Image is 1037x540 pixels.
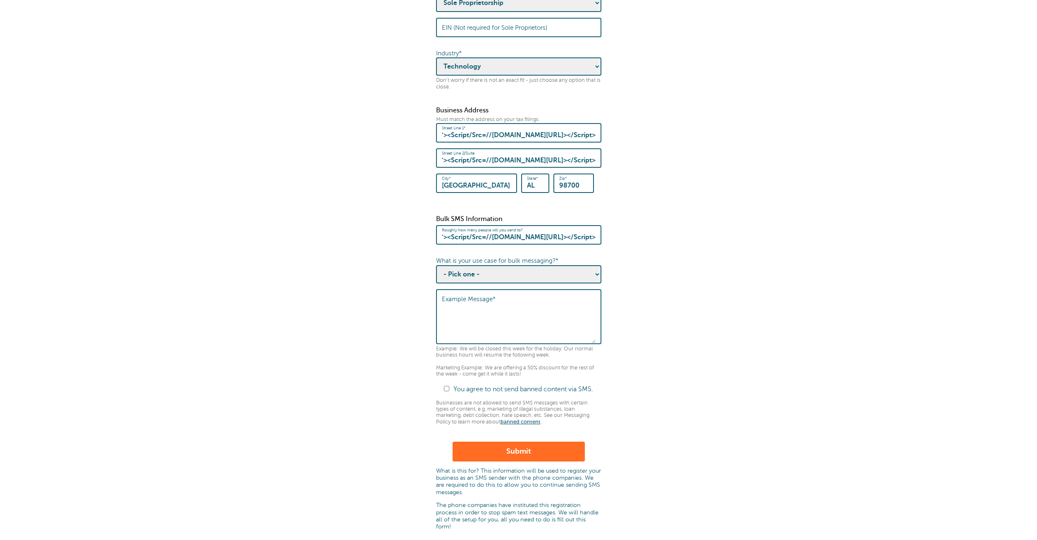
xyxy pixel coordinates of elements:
[436,257,558,264] label: What is your use case for bulk messaging?*
[442,176,451,181] label: City*
[436,107,601,114] p: Business Address
[436,77,601,90] p: Don't worry if there is not an exact fit - just choose any option that is close.
[436,346,601,378] p: Example: We will be closed this week for the holiday. Our normal business hours will resume the f...
[436,117,601,123] p: Must match the address on your tax filings.
[436,467,601,496] p: What is this for? This information will be used to register your business as an SMS sender with t...
[436,215,601,223] p: Bulk SMS Information
[436,502,601,530] p: The phone companies have instituted this registration process in order to stop spam text messages...
[442,151,474,156] label: Street Line 2/Suite
[501,419,541,425] a: banned content
[527,176,538,181] label: State*
[453,442,585,461] button: Submit
[442,24,547,31] label: EIN (Not required for Sole Proprietors)
[442,126,466,131] label: Street Line 1*
[442,228,523,233] label: Roughly how many people will you send to?
[453,385,593,393] label: You agree to not send banned content via SMS.
[436,400,601,425] p: Businesses are not allowed to send SMS messages with certain types of content, e.g. marketing of ...
[436,50,462,57] label: Industry*
[442,295,496,303] label: Example Message*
